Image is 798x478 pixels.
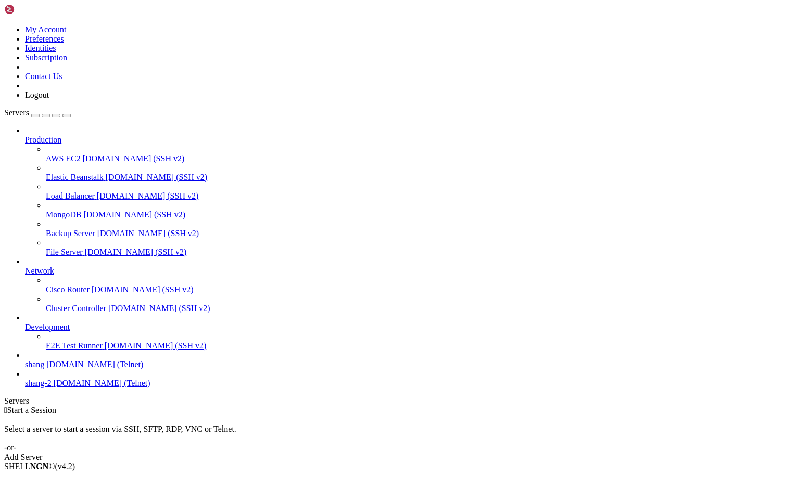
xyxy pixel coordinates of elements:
[108,304,210,313] span: [DOMAIN_NAME] (SSH v2)
[25,322,794,332] a: Development
[25,257,794,313] li: Network
[46,182,794,201] li: Load Balancer [DOMAIN_NAME] (SSH v2)
[46,285,90,294] span: Cisco Router
[46,341,103,350] span: E2E Test Runner
[4,4,64,15] img: Shellngn
[4,108,29,117] span: Servers
[54,379,150,387] span: [DOMAIN_NAME] (Telnet)
[46,210,794,219] a: MongoDB [DOMAIN_NAME] (SSH v2)
[46,341,794,351] a: E2E Test Runner [DOMAIN_NAME] (SSH v2)
[25,25,67,34] a: My Account
[4,108,71,117] a: Servers
[25,34,64,43] a: Preferences
[25,369,794,388] li: shang-2 [DOMAIN_NAME] (Telnet)
[46,285,794,294] a: Cisco Router [DOMAIN_NAME] (SSH v2)
[46,219,794,238] li: Backup Server [DOMAIN_NAME] (SSH v2)
[46,154,794,163] a: AWS EC2 [DOMAIN_NAME] (SSH v2)
[25,53,67,62] a: Subscription
[46,201,794,219] li: MongoDB [DOMAIN_NAME] (SSH v2)
[85,248,187,256] span: [DOMAIN_NAME] (SSH v2)
[25,135,61,144] span: Production
[46,276,794,294] li: Cisco Router [DOMAIN_NAME] (SSH v2)
[46,238,794,257] li: File Server [DOMAIN_NAME] (SSH v2)
[4,406,7,415] span: 
[46,173,794,182] a: Elastic Beanstalk [DOMAIN_NAME] (SSH v2)
[25,360,794,369] a: shang [DOMAIN_NAME] (Telnet)
[46,332,794,351] li: E2E Test Runner [DOMAIN_NAME] (SSH v2)
[46,191,794,201] a: Load Balancer [DOMAIN_NAME] (SSH v2)
[46,304,794,313] a: Cluster Controller [DOMAIN_NAME] (SSH v2)
[25,351,794,369] li: shang [DOMAIN_NAME] (Telnet)
[46,210,81,219] span: MongoDB
[25,322,70,331] span: Development
[46,191,95,200] span: Load Balancer
[25,313,794,351] li: Development
[4,415,794,453] div: Select a server to start a session via SSH, SFTP, RDP, VNC or Telnet. -or-
[55,462,75,471] span: 4.2.0
[46,163,794,182] li: Elastic Beanstalk [DOMAIN_NAME] (SSH v2)
[7,406,56,415] span: Start a Session
[4,453,794,462] div: Add Server
[97,229,199,238] span: [DOMAIN_NAME] (SSH v2)
[46,248,794,257] a: File Server [DOMAIN_NAME] (SSH v2)
[105,341,207,350] span: [DOMAIN_NAME] (SSH v2)
[46,294,794,313] li: Cluster Controller [DOMAIN_NAME] (SSH v2)
[25,379,794,388] a: shang-2 [DOMAIN_NAME] (Telnet)
[25,44,56,53] a: Identities
[83,210,185,219] span: [DOMAIN_NAME] (SSH v2)
[4,462,75,471] span: SHELL ©
[25,91,49,99] a: Logout
[25,126,794,257] li: Production
[92,285,194,294] span: [DOMAIN_NAME] (SSH v2)
[30,462,49,471] b: NGN
[46,145,794,163] li: AWS EC2 [DOMAIN_NAME] (SSH v2)
[97,191,199,200] span: [DOMAIN_NAME] (SSH v2)
[83,154,185,163] span: [DOMAIN_NAME] (SSH v2)
[46,229,794,238] a: Backup Server [DOMAIN_NAME] (SSH v2)
[46,360,143,369] span: [DOMAIN_NAME] (Telnet)
[25,135,794,145] a: Production
[46,229,95,238] span: Backup Server
[46,154,81,163] span: AWS EC2
[106,173,208,182] span: [DOMAIN_NAME] (SSH v2)
[46,173,104,182] span: Elastic Beanstalk
[25,266,794,276] a: Network
[25,379,52,387] span: shang-2
[46,248,83,256] span: File Server
[25,360,44,369] span: shang
[25,266,54,275] span: Network
[4,396,794,406] div: Servers
[25,72,62,81] a: Contact Us
[46,304,106,313] span: Cluster Controller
